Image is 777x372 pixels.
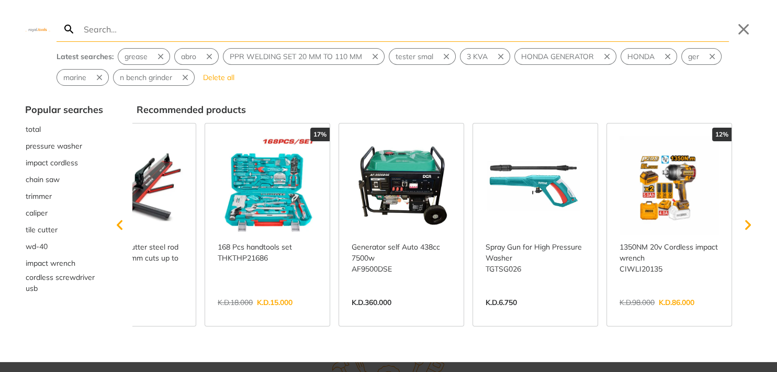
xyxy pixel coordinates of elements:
[26,258,75,269] span: impact wrench
[389,49,440,64] button: Select suggestion: tester smal
[712,128,731,141] div: 12%
[521,51,594,62] span: HONDA GENERATOR
[26,157,78,168] span: impact cordless
[25,171,103,188] button: Select suggestion: chain saw
[26,224,58,235] span: tile cutter
[25,272,103,295] div: Suggestion: cordless screwdriver usb
[125,51,148,62] span: grease
[25,103,103,117] div: Popular searches
[514,48,616,65] div: Suggestion: HONDA GENERATOR
[25,188,103,205] div: Suggestion: trimmer
[688,51,699,62] span: ger
[737,215,758,235] svg: Scroll right
[113,69,195,86] div: Suggestion: n bench grinder
[57,69,109,86] div: Suggestion: marine
[368,49,384,64] button: Remove suggestion: PPR WELDING SET 20 MM TO 110 MM
[440,49,455,64] button: Remove suggestion: tester smal
[496,52,505,61] svg: Remove suggestion: 3 KVA
[154,49,170,64] button: Remove suggestion: grease
[137,103,752,117] div: Recommended products
[600,49,616,64] button: Remove suggestion: HONDA GENERATOR
[181,51,196,62] span: abro
[310,128,330,141] div: 17%
[621,48,677,65] div: Suggestion: HONDA
[25,171,103,188] div: Suggestion: chain saw
[57,70,93,85] button: Select suggestion: marine
[118,49,154,64] button: Select suggestion: grease
[26,241,48,252] span: wd-40
[25,221,103,238] button: Select suggestion: tile cutter
[442,52,451,61] svg: Remove suggestion: tester smal
[370,52,380,61] svg: Remove suggestion: PPR WELDING SET 20 MM TO 110 MM
[460,49,494,64] button: Select suggestion: 3 KVA
[25,121,103,138] div: Suggestion: total
[389,48,456,65] div: Suggestion: tester smal
[26,124,41,135] span: total
[199,69,239,86] button: Delete all
[25,255,103,272] div: Suggestion: impact wrench
[25,138,103,154] div: Suggestion: pressure washer
[156,52,165,61] svg: Remove suggestion: grease
[223,48,385,65] div: Suggestion: PPR WELDING SET 20 MM TO 110 MM
[82,17,729,41] input: Search…
[109,215,130,235] svg: Scroll left
[26,141,82,152] span: pressure washer
[63,23,75,36] svg: Search
[494,49,510,64] button: Remove suggestion: 3 KVA
[63,72,86,83] span: marine
[25,154,103,171] button: Select suggestion: impact cordless
[26,272,103,294] span: cordless screwdriver usb
[515,49,600,64] button: Select suggestion: HONDA GENERATOR
[627,51,655,62] span: HONDA
[705,49,721,64] button: Remove suggestion: ger
[223,49,368,64] button: Select suggestion: PPR WELDING SET 20 MM TO 110 MM
[175,49,202,64] button: Select suggestion: abro
[26,191,52,202] span: trimmer
[707,52,717,61] svg: Remove suggestion: ger
[181,73,190,82] svg: Remove suggestion: n bench grinder
[460,48,510,65] div: Suggestion: 3 KVA
[25,272,103,295] button: Select suggestion: cordless screwdriver usb
[178,70,194,85] button: Remove suggestion: n bench grinder
[661,49,677,64] button: Remove suggestion: HONDA
[735,21,752,38] button: Close
[174,48,219,65] div: Suggestion: abro
[682,49,705,64] button: Select suggestion: ger
[26,208,48,219] span: caliper
[25,154,103,171] div: Suggestion: impact cordless
[25,238,103,255] div: Suggestion: wd-40
[25,205,103,221] button: Select suggestion: caliper
[25,255,103,272] button: Select suggestion: impact wrench
[621,49,661,64] button: Select suggestion: HONDA
[202,49,218,64] button: Remove suggestion: abro
[602,52,612,61] svg: Remove suggestion: HONDA GENERATOR
[26,174,60,185] span: chain saw
[663,52,672,61] svg: Remove suggestion: HONDA
[396,51,433,62] span: tester smal
[205,52,214,61] svg: Remove suggestion: abro
[118,48,170,65] div: Suggestion: grease
[114,70,178,85] button: Select suggestion: n bench grinder
[25,188,103,205] button: Select suggestion: trimmer
[25,121,103,138] button: Select suggestion: total
[93,70,108,85] button: Remove suggestion: marine
[230,51,362,62] span: PPR WELDING SET 20 MM TO 110 MM
[25,27,50,31] img: Close
[57,51,114,62] div: Latest searches:
[25,238,103,255] button: Select suggestion: wd-40
[25,138,103,154] button: Select suggestion: pressure washer
[681,48,722,65] div: Suggestion: ger
[25,221,103,238] div: Suggestion: tile cutter
[120,72,172,83] span: n bench grinder
[467,51,488,62] span: 3 KVA
[25,205,103,221] div: Suggestion: caliper
[95,73,104,82] svg: Remove suggestion: marine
